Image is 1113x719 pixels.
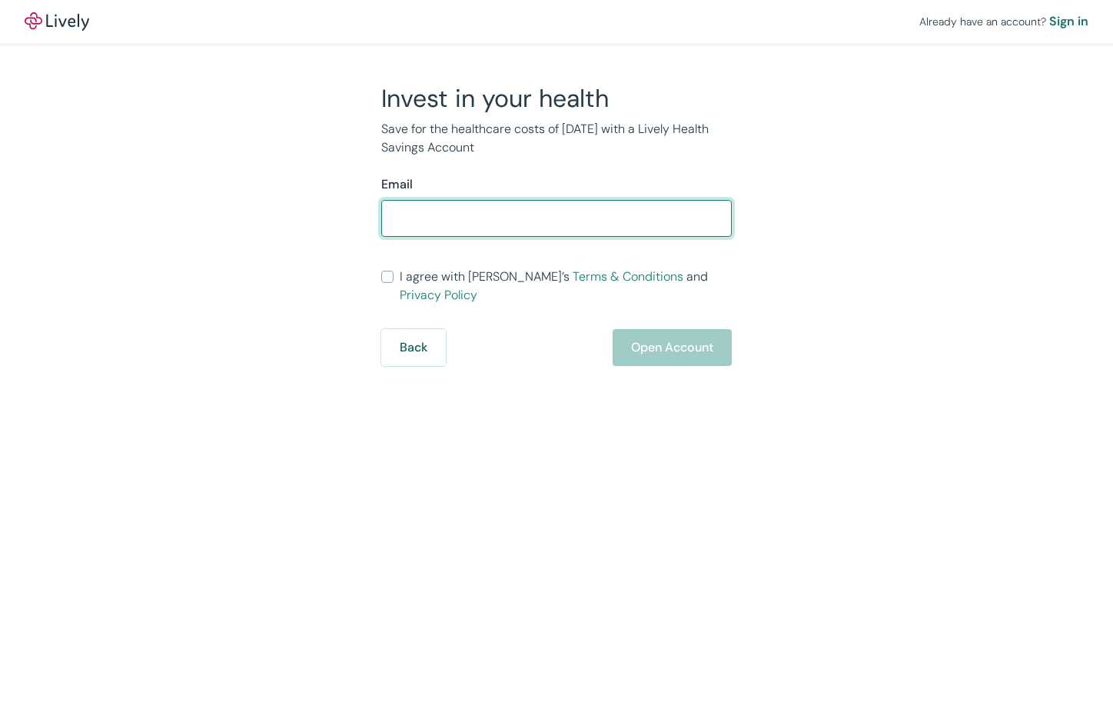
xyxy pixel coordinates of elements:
div: Already have an account? [919,12,1088,31]
img: Lively [25,12,89,31]
h2: Invest in your health [381,83,732,114]
button: Back [381,329,446,366]
p: Save for the healthcare costs of [DATE] with a Lively Health Savings Account [381,120,732,157]
a: LivelyLively [25,12,89,31]
label: Email [381,175,413,194]
span: I agree with [PERSON_NAME]’s and [400,268,732,305]
a: Sign in [1049,12,1088,31]
a: Privacy Policy [400,287,477,303]
a: Terms & Conditions [573,268,683,285]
